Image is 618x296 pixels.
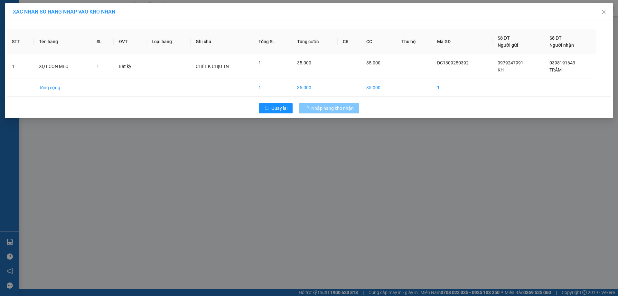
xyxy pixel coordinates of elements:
span: 0398191643 [549,60,575,65]
span: rollback [264,106,269,111]
span: Số ĐT [498,35,510,41]
b: GỬI : VP [GEOGRAPHIC_DATA] [8,44,96,65]
th: Mã GD [432,29,492,54]
th: Thu hộ [396,29,432,54]
td: 1 [7,54,34,79]
th: CC [361,29,397,54]
th: Ghi chú [191,29,253,54]
span: 35.000 [366,60,380,65]
td: 35.000 [292,79,338,97]
th: Tổng SL [253,29,292,54]
td: Tổng cộng [34,79,91,97]
span: XÁC NHẬN SỐ HÀNG NHẬP VÀO KHO NHẬN [13,9,115,15]
td: 1 [253,79,292,97]
span: Người nhận [549,43,574,48]
span: 35.000 [297,60,311,65]
span: Số ĐT [549,35,562,41]
span: loading [304,106,311,110]
span: 0979247991 [498,60,523,65]
th: Tổng cước [292,29,338,54]
span: CHẾT K CHỊU TN [196,64,229,69]
td: 1 [432,79,492,97]
th: Loại hàng [146,29,191,54]
button: Close [595,3,613,21]
th: Tên hàng [34,29,91,54]
span: Người gửi [498,43,518,48]
span: 1 [97,64,99,69]
span: TRÂM [549,67,562,72]
span: DC1309250392 [437,60,469,65]
td: Bất kỳ [114,54,146,79]
td: XỌT CON MÈO [34,54,91,79]
button: rollbackQuay lại [259,103,293,113]
span: 1 [258,60,261,65]
img: logo.jpg [8,8,56,40]
td: 35.000 [361,79,397,97]
button: Nhập hàng kho nhận [299,103,359,113]
th: CR [338,29,361,54]
th: ĐVT [114,29,146,54]
span: Quay lại [271,105,287,112]
span: KH [498,67,504,72]
th: STT [7,29,34,54]
span: close [601,9,606,14]
li: 271 - [PERSON_NAME] - [GEOGRAPHIC_DATA] - [GEOGRAPHIC_DATA] [60,16,269,24]
span: Nhập hàng kho nhận [311,105,354,112]
th: SL [91,29,114,54]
